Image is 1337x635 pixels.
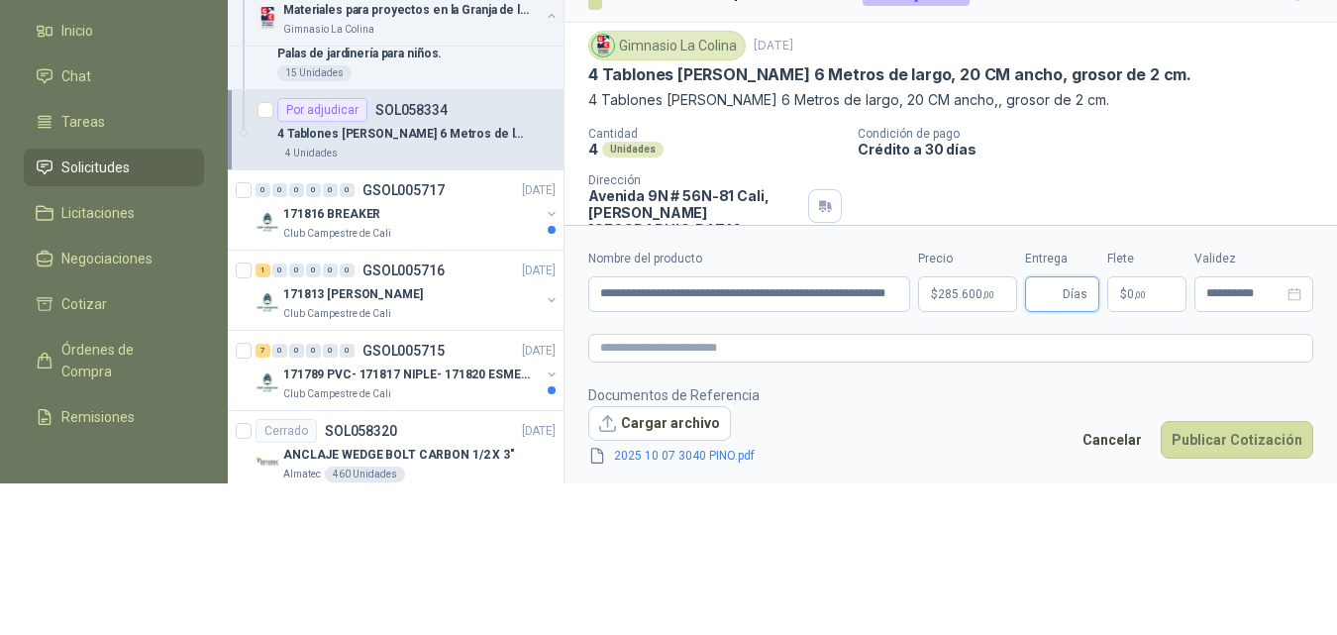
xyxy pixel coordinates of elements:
div: 0 [272,183,287,197]
div: Unidades [602,142,664,158]
a: 2025 10 07 3040 PINO.pdf [606,447,763,466]
p: ANCLAJE WEDGE BOLT CARBON 1/2 X 3" [283,446,515,465]
a: Licitaciones [24,194,204,232]
a: Cotizar [24,285,204,323]
span: Remisiones [61,406,135,428]
p: $ 0,00 [1107,276,1186,312]
p: 171789 PVC- 171817 NIPLE- 171820 ESMERIL [283,366,530,384]
div: 0 [256,183,270,197]
div: 0 [340,344,355,358]
span: Inicio [61,20,93,42]
img: Company Logo [256,6,279,30]
div: Gimnasio La Colina [588,31,746,60]
span: Chat [61,65,91,87]
a: Inicio [24,12,204,50]
p: Condición de pago [858,127,1329,141]
p: [DATE] [522,342,556,361]
span: 0 [1127,288,1146,300]
span: Cotizar [61,293,107,315]
span: $ [1120,288,1127,300]
a: Chat [24,57,204,95]
div: 4 Unidades [277,146,346,161]
img: Company Logo [592,35,614,56]
div: Cerrado [256,419,317,443]
div: 0 [289,344,304,358]
p: Documentos de Referencia [588,384,786,406]
button: Publicar Cotización [1161,421,1313,459]
a: 0 0 0 0 0 0 GSOL005717[DATE] Company Logo171816 BREAKERClub Campestre de Cali [256,178,560,242]
a: En tránsitoSOL058333Palas de jardinería para niños.15 Unidades [228,10,564,90]
div: 1 [256,264,270,277]
p: 4 Tablones [PERSON_NAME] 6 Metros de largo, 20 CM ancho, grosor de 2 cm. [277,125,524,144]
div: 460 Unidades [325,467,405,482]
a: CerradoSOL058320[DATE] Company LogoANCLAJE WEDGE BOLT CARBON 1/2 X 3"Almatec460 Unidades [228,411,564,491]
div: 0 [306,183,321,197]
label: Entrega [1025,250,1099,268]
div: 0 [289,264,304,277]
span: Licitaciones [61,202,135,224]
span: Tareas [61,111,105,133]
div: 0 [272,344,287,358]
div: 7 [256,344,270,358]
label: Nombre del producto [588,250,910,268]
p: Crédito a 30 días [858,141,1329,158]
div: 0 [323,183,338,197]
div: 0 [289,183,304,197]
a: Solicitudes [24,149,204,186]
span: Solicitudes [61,157,130,178]
p: 4 Tablones [PERSON_NAME] 6 Metros de largo, 20 CM ancho,, grosor de 2 cm. [588,89,1313,111]
p: [DATE] [522,422,556,441]
div: 0 [323,344,338,358]
label: Flete [1107,250,1186,268]
img: Company Logo [256,451,279,475]
p: GSOL005716 [362,264,445,277]
p: $285.600,00 [918,276,1017,312]
p: 171816 BREAKER [283,205,380,224]
div: 0 [306,344,321,358]
span: 285.600 [938,288,994,300]
div: 15 Unidades [277,65,352,81]
span: Días [1063,277,1087,311]
div: 0 [323,264,338,277]
a: 7 0 0 0 0 0 GSOL005715[DATE] Company Logo171789 PVC- 171817 NIPLE- 171820 ESMERILClub Campestre d... [256,339,560,402]
p: Club Campestre de Cali [283,386,391,402]
span: ,00 [982,289,994,300]
p: SOL058320 [325,424,397,438]
p: [DATE] [754,37,793,55]
p: Cantidad [588,127,842,141]
a: 1 0 0 0 0 0 GSOL005716[DATE] Company Logo171813 [PERSON_NAME]Club Campestre de Cali [256,259,560,322]
p: 4 [588,141,598,158]
p: Materiales para proyectos en la Granja de la UI [283,1,530,20]
p: 171813 [PERSON_NAME] [283,285,423,304]
a: Remisiones [24,398,204,436]
a: Negociaciones [24,240,204,277]
div: 0 [340,183,355,197]
span: Órdenes de Compra [61,339,185,382]
a: Órdenes de Compra [24,331,204,390]
a: Por adjudicarSOL0583344 Tablones [PERSON_NAME] 6 Metros de largo, 20 CM ancho, grosor de 2 cm.4 U... [228,90,564,170]
div: 0 [272,264,287,277]
p: Palas de jardinería para niños. [277,45,442,63]
button: Cargar archivo [588,406,731,442]
label: Validez [1194,250,1313,268]
p: Gimnasio La Colina [283,22,374,38]
label: Precio [918,250,1017,268]
div: 0 [306,264,321,277]
a: Tareas [24,103,204,141]
div: 0 [340,264,355,277]
div: Por adjudicar [277,98,367,122]
span: Negociaciones [61,248,153,269]
img: Company Logo [256,370,279,394]
span: ,00 [1134,289,1146,300]
p: SOL058334 [375,103,448,117]
p: [DATE] [522,181,556,200]
p: Almatec [283,467,321,482]
p: Dirección [588,173,800,187]
p: Avenida 9N # 56N-81 Cali , [PERSON_NAME][GEOGRAPHIC_DATA] [588,187,800,238]
p: Club Campestre de Cali [283,226,391,242]
button: Cancelar [1072,421,1153,459]
p: Club Campestre de Cali [283,306,391,322]
p: [DATE] [522,262,556,280]
p: GSOL005717 [362,183,445,197]
p: GSOL005715 [362,344,445,358]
